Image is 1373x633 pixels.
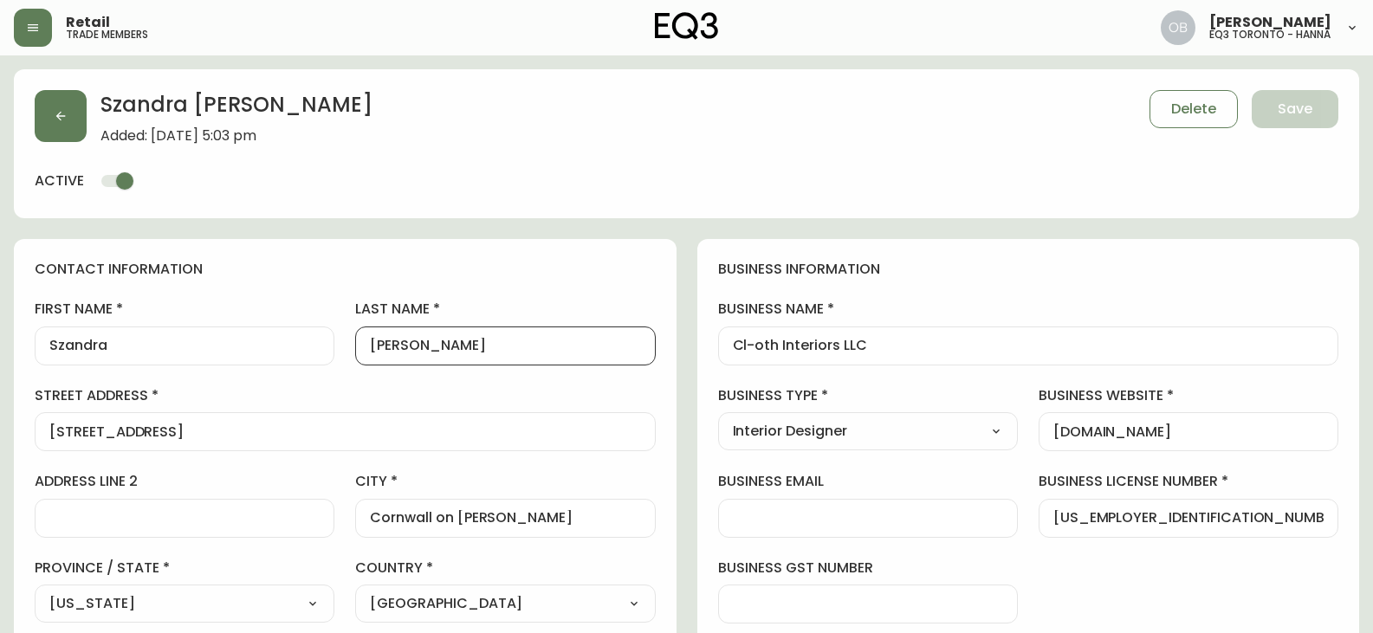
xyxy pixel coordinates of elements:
[35,472,334,491] label: address line 2
[1209,29,1331,40] h5: eq3 toronto - hanna
[355,559,655,578] label: country
[66,29,148,40] h5: trade members
[1039,472,1338,491] label: business license number
[1161,10,1195,45] img: 8e0065c524da89c5c924d5ed86cfe468
[1209,16,1331,29] span: [PERSON_NAME]
[35,300,334,319] label: first name
[100,128,372,144] span: Added: [DATE] 5:03 pm
[718,260,1339,279] h4: business information
[718,472,1018,491] label: business email
[35,559,334,578] label: province / state
[35,171,84,191] h4: active
[35,386,656,405] label: street address
[655,12,719,40] img: logo
[718,559,1018,578] label: business gst number
[1053,423,1324,440] input: https://www.designshop.com
[66,16,110,29] span: Retail
[1171,100,1216,119] span: Delete
[1150,90,1238,128] button: Delete
[100,90,372,128] h2: Szandra [PERSON_NAME]
[355,472,655,491] label: city
[718,300,1339,319] label: business name
[718,386,1018,405] label: business type
[355,300,655,319] label: last name
[35,260,656,279] h4: contact information
[1039,386,1338,405] label: business website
